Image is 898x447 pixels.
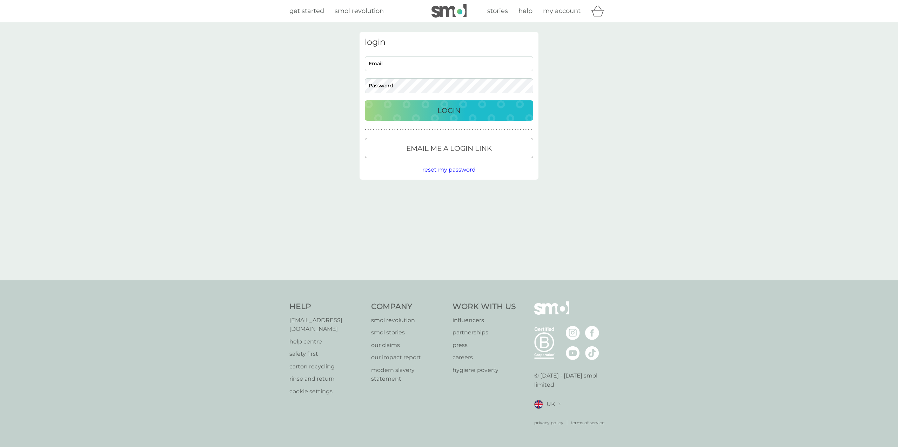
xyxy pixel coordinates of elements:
[289,362,364,371] a: carton recycling
[383,128,385,131] p: ●
[365,37,533,47] h3: login
[483,128,484,131] p: ●
[461,128,463,131] p: ●
[453,128,455,131] p: ●
[371,316,446,325] a: smol revolution
[534,400,543,409] img: UK flag
[453,301,516,312] h4: Work With Us
[450,128,452,131] p: ●
[453,341,516,350] a: press
[442,128,444,131] p: ●
[402,128,404,131] p: ●
[289,301,364,312] h4: Help
[373,128,374,131] p: ●
[289,316,364,334] a: [EMAIL_ADDRESS][DOMAIN_NAME]
[371,341,446,350] p: our claims
[391,128,393,131] p: ●
[368,128,369,131] p: ●
[487,7,508,15] span: stories
[534,301,569,325] img: smol
[422,165,476,174] button: reset my password
[566,326,580,340] img: visit the smol Instagram page
[406,143,492,154] p: Email me a login link
[335,7,384,15] span: smol revolution
[426,128,428,131] p: ●
[405,128,406,131] p: ●
[534,419,563,426] a: privacy policy
[434,128,436,131] p: ●
[371,301,446,312] h4: Company
[289,6,324,16] a: get started
[448,128,449,131] p: ●
[475,128,476,131] p: ●
[371,328,446,337] a: smol stories
[289,349,364,359] a: safety first
[531,128,532,131] p: ●
[517,128,519,131] p: ●
[416,128,417,131] p: ●
[289,374,364,383] a: rinse and return
[424,128,425,131] p: ●
[493,128,495,131] p: ●
[534,371,609,389] p: © [DATE] - [DATE] smol limited
[566,346,580,360] img: visit the smol Youtube page
[472,128,473,131] p: ●
[289,7,324,15] span: get started
[487,6,508,16] a: stories
[370,128,371,131] p: ●
[496,128,497,131] p: ●
[585,326,599,340] img: visit the smol Facebook page
[585,346,599,360] img: visit the smol Tiktok page
[371,353,446,362] a: our impact report
[421,128,422,131] p: ●
[453,366,516,375] a: hygiene poverty
[523,128,524,131] p: ●
[498,128,500,131] p: ●
[422,166,476,173] span: reset my password
[571,419,604,426] a: terms of service
[477,128,478,131] p: ●
[389,128,390,131] p: ●
[480,128,481,131] p: ●
[371,366,446,383] a: modern slavery statement
[488,128,489,131] p: ●
[381,128,382,131] p: ●
[394,128,396,131] p: ●
[507,128,508,131] p: ●
[456,128,457,131] p: ●
[518,7,532,15] span: help
[453,316,516,325] a: influencers
[543,7,581,15] span: my account
[289,337,364,346] p: help centre
[453,353,516,362] a: careers
[453,328,516,337] p: partnerships
[467,128,468,131] p: ●
[408,128,409,131] p: ●
[289,387,364,396] p: cookie settings
[437,105,461,116] p: Login
[431,4,467,18] img: smol
[558,402,561,406] img: select a new location
[543,6,581,16] a: my account
[528,128,529,131] p: ●
[512,128,513,131] p: ●
[490,128,492,131] p: ●
[437,128,438,131] p: ●
[429,128,430,131] p: ●
[335,6,384,16] a: smol revolution
[365,128,366,131] p: ●
[397,128,398,131] p: ●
